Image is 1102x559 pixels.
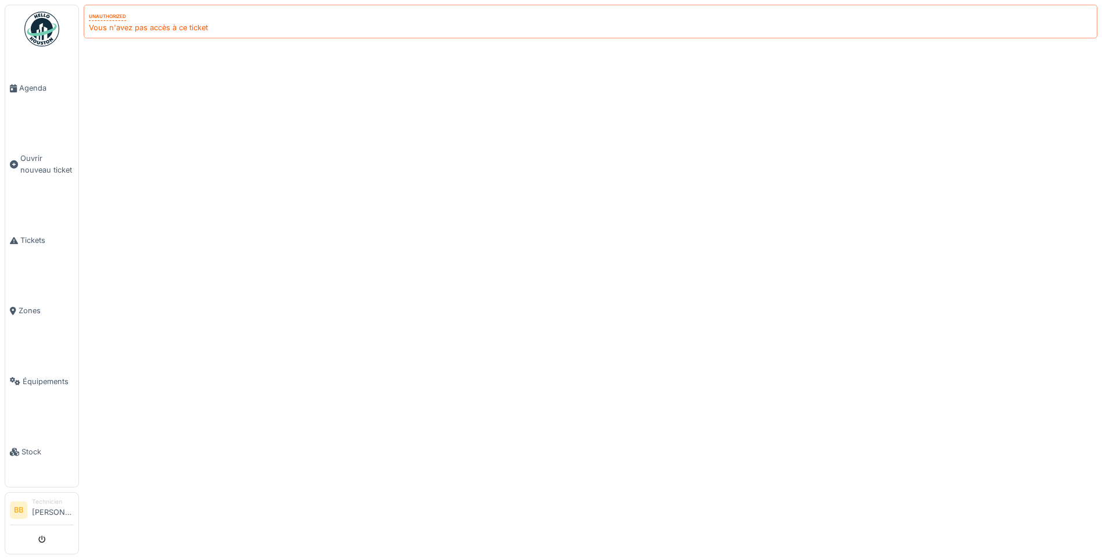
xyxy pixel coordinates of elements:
[5,417,78,487] a: Stock
[23,376,74,387] span: Équipements
[5,275,78,346] a: Zones
[20,235,74,246] span: Tickets
[5,53,78,123] a: Agenda
[5,123,78,205] a: Ouvrir nouveau ticket
[32,497,74,522] li: [PERSON_NAME]
[89,22,208,33] div: Vous n'avez pas accès à ce ticket
[19,305,74,316] span: Zones
[10,501,27,519] li: BB
[10,497,74,525] a: BB Technicien[PERSON_NAME]
[19,83,74,94] span: Agenda
[5,205,78,275] a: Tickets
[24,12,59,46] img: Badge_color-CXgf-gQk.svg
[5,346,78,417] a: Équipements
[21,446,74,457] span: Stock
[32,497,74,506] div: Technicien
[20,153,74,175] span: Ouvrir nouveau ticket
[89,13,126,21] div: Unauthorized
